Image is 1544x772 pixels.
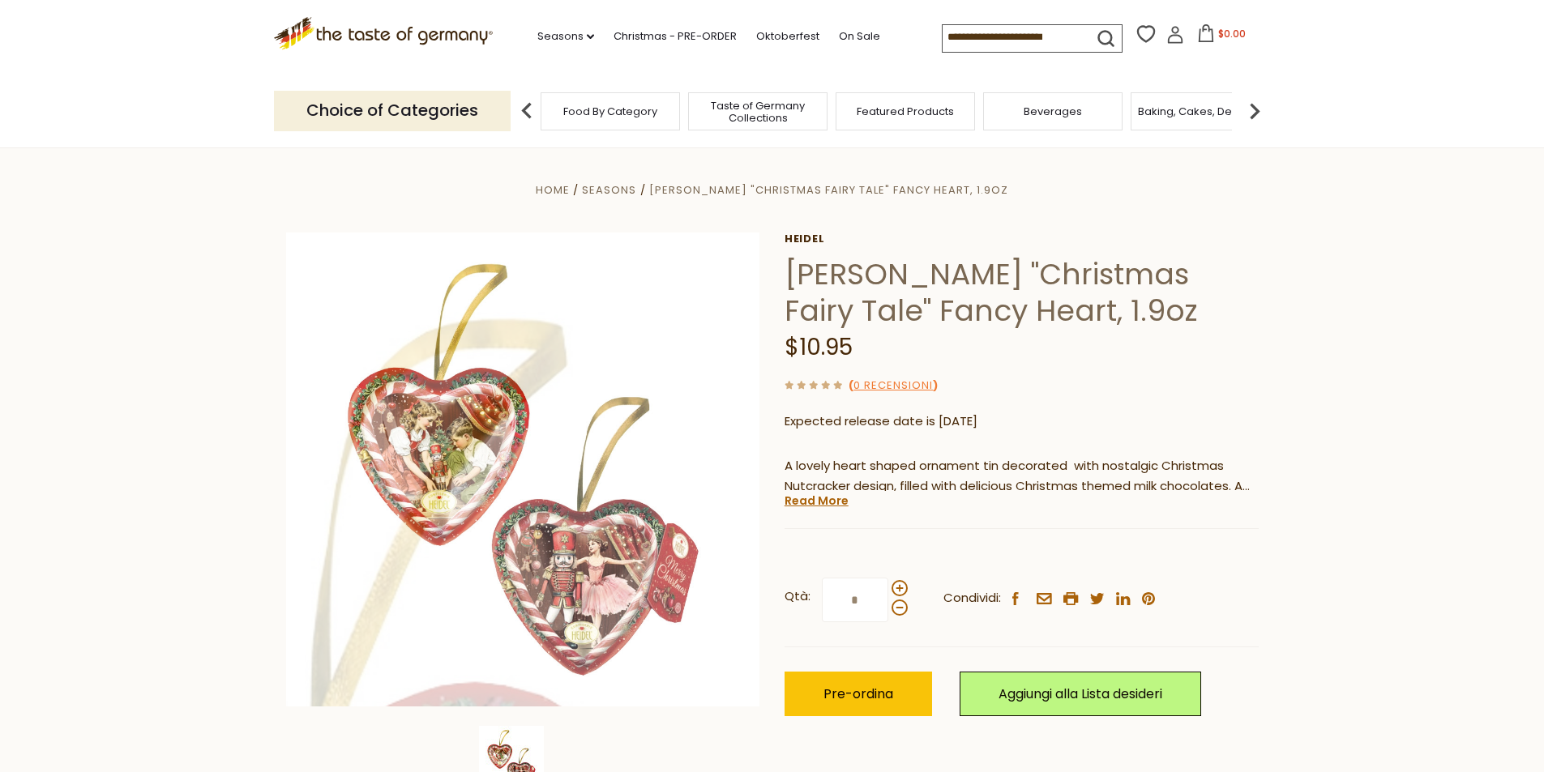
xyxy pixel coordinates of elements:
[960,672,1201,716] a: Aggiungi alla Lista desideri
[785,412,1259,432] p: Expected release date is [DATE]
[785,672,932,716] button: Pre-ordina
[537,28,594,45] a: Seasons
[822,578,888,622] input: Qtà:
[1218,27,1246,41] span: $0.00
[785,493,849,509] a: Read More
[839,28,880,45] a: On Sale
[693,100,823,124] a: Taste of Germany Collections
[1138,105,1264,117] a: Baking, Cakes, Desserts
[785,456,1259,497] p: A lovely heart shaped ornament tin decorated with nostalgic Christmas Nutcracker design, filled w...
[274,91,511,130] p: Choice of Categories
[614,28,737,45] a: Christmas - PRE-ORDER
[1024,105,1082,117] a: Beverages
[785,256,1259,329] h1: [PERSON_NAME] "Christmas Fairy Tale" Fancy Heart, 1.9oz
[511,95,543,127] img: previous arrow
[649,182,1008,198] a: [PERSON_NAME] "Christmas Fairy Tale" Fancy Heart, 1.9oz
[1187,24,1256,49] button: $0.00
[286,232,760,706] img: Heidel Christmas Fairy Tale Fancy Heart
[849,377,938,393] span: ( )
[785,232,1259,245] a: Heidel
[756,28,819,45] a: Oktoberfest
[823,685,893,703] span: Pre-ordina
[536,182,570,198] a: Home
[857,105,954,117] a: Featured Products
[785,586,810,607] strong: Qtà:
[943,588,1001,608] span: Condividi:
[785,331,853,363] span: $10.95
[853,377,933,395] a: 0 recensioni
[1238,95,1271,127] img: next arrow
[582,182,636,198] a: Seasons
[563,105,657,117] a: Food By Category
